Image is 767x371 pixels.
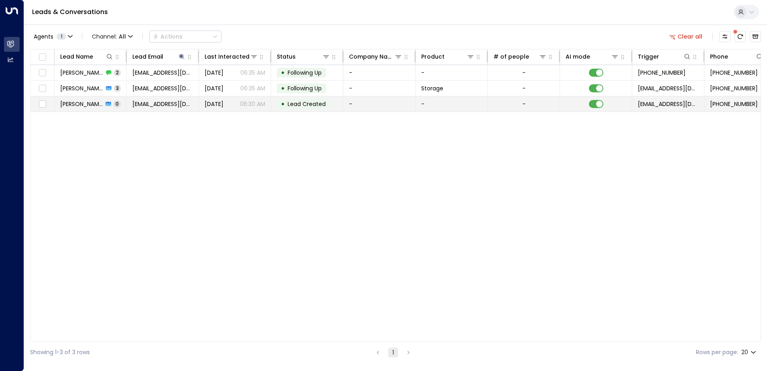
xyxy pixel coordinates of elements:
div: AI mode [566,52,619,61]
button: Archived Leads [750,31,761,42]
span: +447920235632 [638,69,686,77]
div: Lead Email [132,52,163,61]
button: page 1 [388,348,398,357]
span: Following Up [288,84,322,92]
span: Timranford@gmail.com [132,84,193,92]
div: Phone [710,52,728,61]
span: Storage [421,84,443,92]
span: Sep 29, 2025 [205,69,223,77]
span: Tim Ranford [60,69,103,77]
div: • [281,82,285,95]
td: - [343,81,416,96]
button: Agents1 [30,31,75,42]
div: Phone [710,52,763,61]
button: Channel:All [89,31,136,42]
span: There are new threads available. Refresh the grid to view the latest updates. [735,31,746,42]
div: 20 [741,347,758,358]
div: Status [277,52,296,61]
span: Toggle select row [37,84,47,94]
span: 3 [114,85,121,92]
div: Showing 1-3 of 3 rows [30,348,90,357]
span: Following Up [288,69,322,77]
span: Sep 23, 2025 [205,100,223,108]
span: leads@space-station.co.uk [638,100,698,108]
button: Clear all [666,31,706,42]
div: AI mode [566,52,590,61]
div: # of people [493,52,547,61]
div: Actions [153,33,183,40]
div: Last Interacted [205,52,250,61]
td: - [343,65,416,80]
div: Trigger [638,52,691,61]
td: - [416,65,488,80]
span: +447920235632 [710,84,758,92]
div: Product [421,52,444,61]
div: Lead Email [132,52,186,61]
div: Lead Name [60,52,114,61]
div: Company Name [349,52,394,61]
div: • [281,97,285,111]
div: Status [277,52,330,61]
span: +447920235632 [710,100,758,108]
p: 06:35 AM [240,84,265,92]
span: 1 [57,33,66,40]
div: Product [421,52,475,61]
div: - [522,84,526,92]
span: Sep 27, 2025 [205,84,223,92]
div: • [281,66,285,79]
label: Rows per page: [696,348,738,357]
span: Lead Created [288,100,326,108]
td: - [343,96,416,112]
span: leads@space-station.co.uk [638,84,698,92]
span: Toggle select all [37,52,47,62]
td: - [416,96,488,112]
span: 0 [114,100,121,107]
span: Tim Ranford [60,100,103,108]
div: Company Name [349,52,402,61]
div: - [522,100,526,108]
span: Agents [34,34,53,39]
div: - [522,69,526,77]
a: Leads & Conversations [32,7,108,16]
span: All [119,33,126,40]
button: Actions [149,31,221,43]
span: +447920235632 [710,69,758,77]
span: Toggle select row [37,68,47,78]
span: Channel: [89,31,136,42]
div: Lead Name [60,52,93,61]
div: Last Interacted [205,52,258,61]
span: 2 [114,69,121,76]
span: Tim Ranford [60,84,103,92]
div: Button group with a nested menu [149,31,221,43]
div: Trigger [638,52,659,61]
p: 06:30 AM [240,100,265,108]
p: 06:35 AM [240,69,265,77]
span: Toggle select row [37,99,47,109]
div: # of people [493,52,529,61]
span: Timranford@gmail.com [132,69,193,77]
button: Customize [719,31,730,42]
nav: pagination navigation [373,347,414,357]
span: Timranford@gmail.com [132,100,193,108]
